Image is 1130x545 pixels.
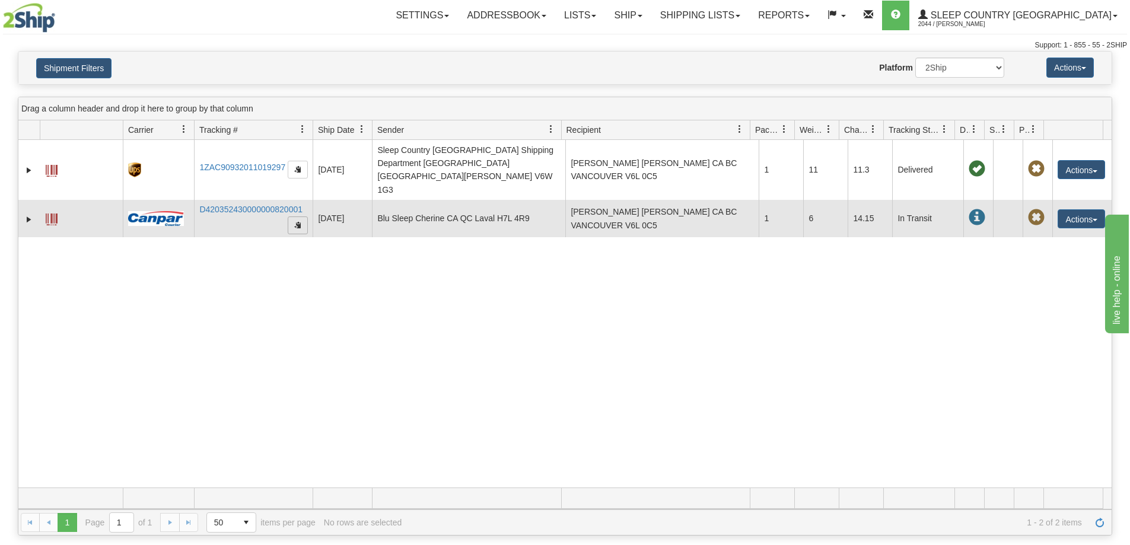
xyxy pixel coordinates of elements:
[1090,513,1109,532] a: Refresh
[214,517,230,528] span: 50
[1058,209,1105,228] button: Actions
[819,119,839,139] a: Weight filter column settings
[46,208,58,227] a: Label
[387,1,458,30] a: Settings
[23,213,35,225] a: Expand
[377,124,404,136] span: Sender
[199,124,238,136] span: Tracking #
[889,124,940,136] span: Tracking Status
[928,10,1112,20] span: Sleep Country [GEOGRAPHIC_DATA]
[85,512,152,533] span: Page of 1
[128,162,141,177] img: 8 - UPS
[110,513,133,532] input: Page 1
[774,119,794,139] a: Packages filter column settings
[174,119,194,139] a: Carrier filter column settings
[989,124,1000,136] span: Shipment Issues
[755,124,780,136] span: Packages
[892,140,963,200] td: Delivered
[1028,161,1045,177] span: Pickup Not Assigned
[565,200,759,238] td: [PERSON_NAME] [PERSON_NAME] CA BC VANCOUVER V6L 0C5
[1058,160,1105,179] button: Actions
[46,160,58,179] a: Label
[3,3,55,33] img: logo2044.jpg
[969,209,985,226] span: In Transit
[803,140,848,200] td: 11
[555,1,605,30] a: Lists
[892,200,963,238] td: In Transit
[199,162,285,172] a: 1ZAC90932011019297
[410,518,1082,527] span: 1 - 2 of 2 items
[909,1,1126,30] a: Sleep Country [GEOGRAPHIC_DATA] 2044 / [PERSON_NAME]
[58,513,77,532] span: Page 1
[960,124,970,136] span: Delivery Status
[128,211,184,226] img: 14 - Canpar
[18,97,1112,120] div: grid grouping header
[458,1,555,30] a: Addressbook
[566,124,601,136] span: Recipient
[288,161,308,179] button: Copy to clipboard
[803,200,848,238] td: 6
[863,119,883,139] a: Charge filter column settings
[800,124,825,136] span: Weight
[9,7,110,21] div: live help - online
[313,200,372,238] td: [DATE]
[759,140,803,200] td: 1
[206,512,256,533] span: Page sizes drop down
[3,40,1127,50] div: Support: 1 - 855 - 55 - 2SHIP
[128,124,154,136] span: Carrier
[1046,58,1094,78] button: Actions
[759,200,803,238] td: 1
[565,140,759,200] td: [PERSON_NAME] [PERSON_NAME] CA BC VANCOUVER V6L 0C5
[918,18,1007,30] span: 2044 / [PERSON_NAME]
[372,140,565,200] td: Sleep Country [GEOGRAPHIC_DATA] Shipping Department [GEOGRAPHIC_DATA] [GEOGRAPHIC_DATA][PERSON_NA...
[1019,124,1029,136] span: Pickup Status
[352,119,372,139] a: Ship Date filter column settings
[1028,209,1045,226] span: Pickup Not Assigned
[318,124,354,136] span: Ship Date
[969,161,985,177] span: On time
[994,119,1014,139] a: Shipment Issues filter column settings
[848,200,892,238] td: 14.15
[651,1,749,30] a: Shipping lists
[23,164,35,176] a: Expand
[879,62,913,74] label: Platform
[288,216,308,234] button: Copy to clipboard
[313,140,372,200] td: [DATE]
[934,119,954,139] a: Tracking Status filter column settings
[749,1,819,30] a: Reports
[1023,119,1043,139] a: Pickup Status filter column settings
[292,119,313,139] a: Tracking # filter column settings
[206,512,316,533] span: items per page
[1103,212,1129,333] iframe: chat widget
[848,140,892,200] td: 11.3
[541,119,561,139] a: Sender filter column settings
[605,1,651,30] a: Ship
[372,200,565,238] td: Blu Sleep Cherine CA QC Laval H7L 4R9
[36,58,112,78] button: Shipment Filters
[730,119,750,139] a: Recipient filter column settings
[844,124,869,136] span: Charge
[199,205,303,214] a: D420352430000000820001
[324,518,402,527] div: No rows are selected
[964,119,984,139] a: Delivery Status filter column settings
[237,513,256,532] span: select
